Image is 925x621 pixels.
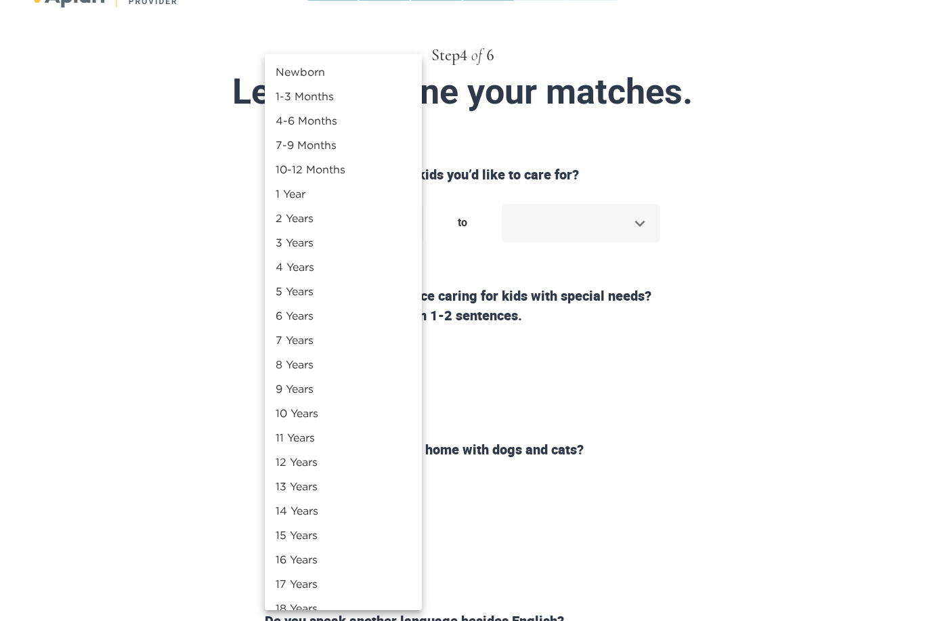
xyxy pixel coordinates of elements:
li: 9 Years [265,377,422,401]
li: 10-12 Months [265,157,422,181]
li: 17 Years [265,572,422,596]
li: 15 Years [265,523,422,547]
li: 7 Years [265,328,422,352]
li: 8 Years [265,352,422,377]
li: 1-3 Months [265,84,422,108]
li: 11 Years [265,425,422,450]
li: 10 Years [265,401,422,425]
li: 5 Years [265,279,422,303]
li: Newborn [265,60,422,84]
li: 16 Years [265,547,422,572]
li: 4 Years [265,255,422,279]
li: 1 Year [265,181,422,206]
li: 6 Years [265,303,422,328]
li: 13 Years [265,474,422,498]
li: 7-9 Months [265,133,422,157]
li: 3 Years [265,230,422,255]
li: 18 Years [265,596,422,620]
li: 14 Years [265,498,422,523]
li: 2 Years [265,206,422,230]
li: 12 Years [265,450,422,474]
li: 4-6 Months [265,108,422,133]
